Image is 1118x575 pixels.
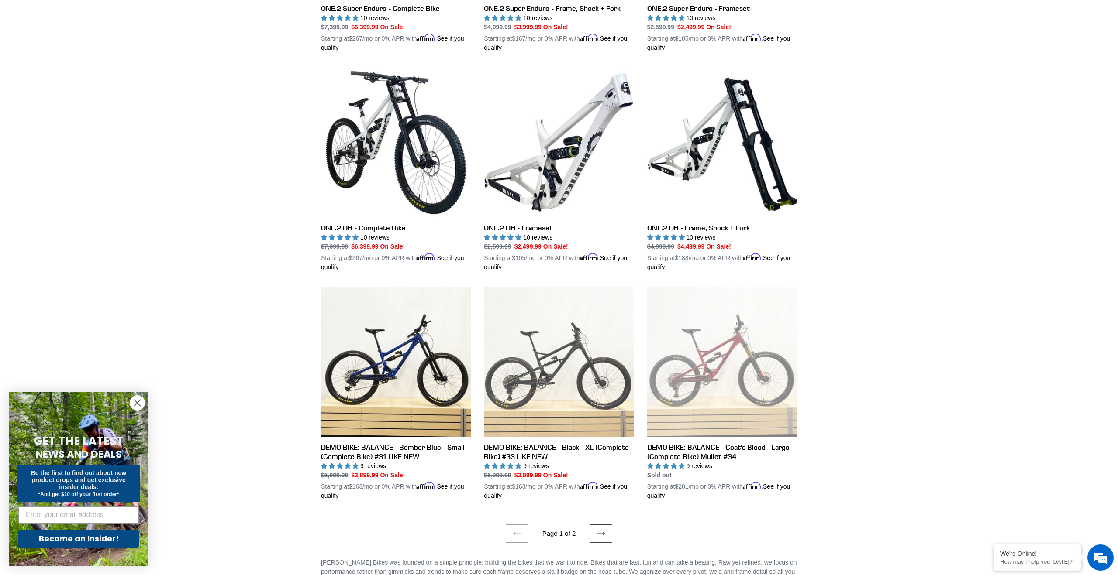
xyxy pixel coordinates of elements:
div: We're Online! [1000,550,1074,557]
button: Become an Insider! [18,530,139,548]
button: Close dialog [130,395,145,411]
span: GET THE LATEST [34,433,124,449]
input: Enter your email address [18,506,139,524]
p: How may I help you today? [1000,558,1074,565]
span: Be the first to find out about new product drops and get exclusive insider deals. [31,469,127,490]
span: *And get $10 off your first order* [38,491,119,497]
li: Page 1 of 2 [530,529,588,539]
span: NEWS AND DEALS [36,447,122,461]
